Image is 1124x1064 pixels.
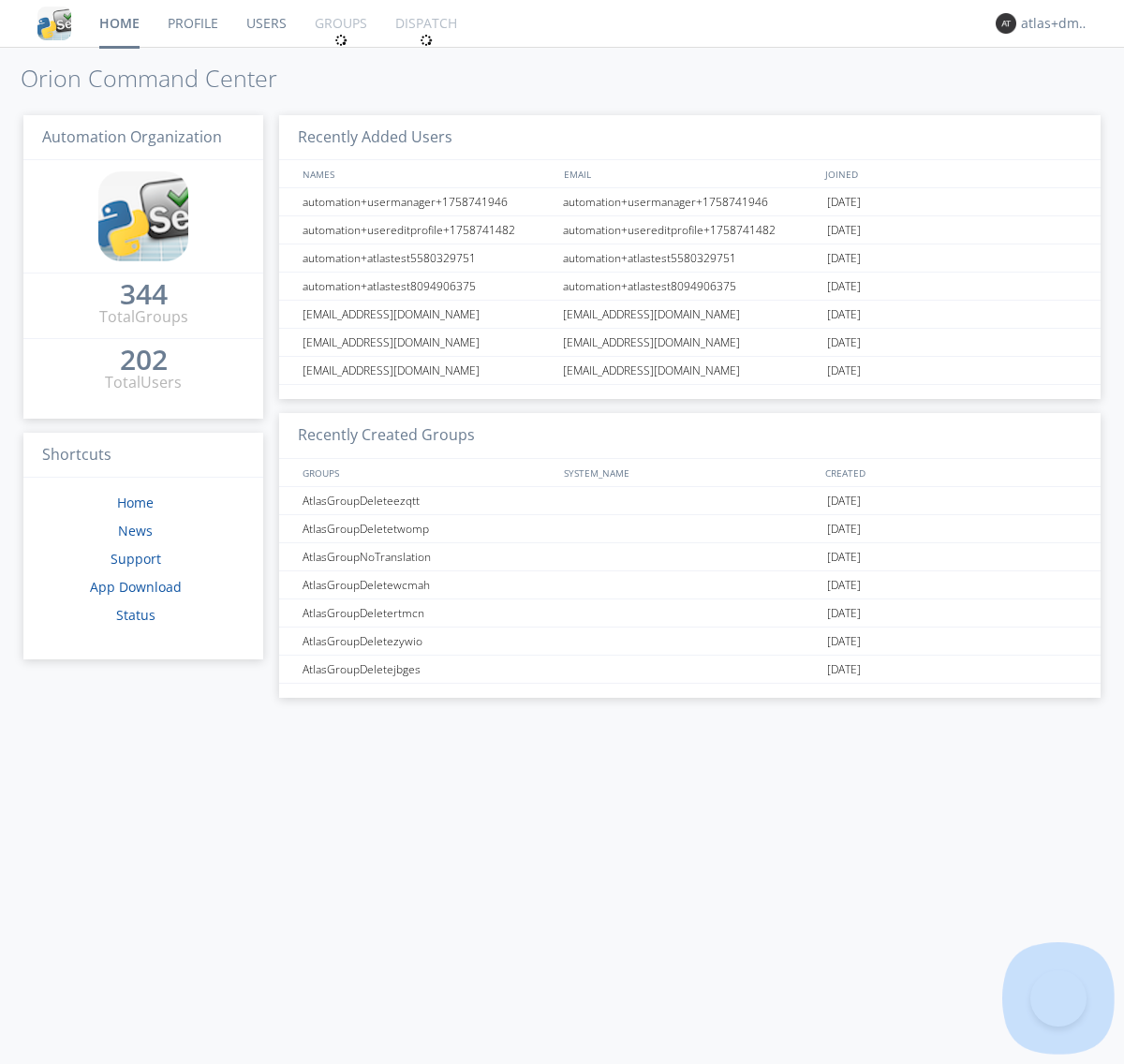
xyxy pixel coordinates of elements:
div: JOINED [821,160,1083,187]
img: cddb5a64eb264b2086981ab96f4c1ba7 [98,171,188,261]
img: 373638.png [996,13,1016,34]
h3: Shortcuts [23,433,263,479]
div: automation+usereditprofile+1758741482 [298,216,557,244]
span: [DATE] [827,216,861,244]
div: atlas+dm+only+lead [1021,14,1091,33]
span: [DATE] [827,487,861,515]
span: [DATE] [827,244,861,273]
span: [DATE] [827,515,861,543]
span: [DATE] [827,628,861,656]
span: [DATE] [827,656,861,684]
div: [EMAIL_ADDRESS][DOMAIN_NAME] [298,329,557,356]
iframe: Toggle Customer Support [1030,970,1087,1027]
div: GROUPS [298,459,555,486]
img: cddb5a64eb264b2086981ab96f4c1ba7 [37,7,71,40]
div: AtlasGroupDeletejbges [298,656,557,683]
span: [DATE] [827,188,861,216]
div: automation+usermanager+1758741946 [298,188,557,215]
a: AtlasGroupDeletertmcn[DATE] [279,599,1101,628]
a: 202 [120,350,168,372]
div: [EMAIL_ADDRESS][DOMAIN_NAME] [298,357,557,384]
div: SYSTEM_NAME [559,459,821,486]
div: 344 [120,285,168,303]
a: automation+atlastest5580329751automation+atlastest5580329751[DATE] [279,244,1101,273]
a: automation+atlastest8094906375automation+atlastest8094906375[DATE] [279,273,1101,301]
div: Total Users [105,372,182,393]
div: [EMAIL_ADDRESS][DOMAIN_NAME] [558,301,822,328]
a: AtlasGroupDeletezywio[DATE] [279,628,1101,656]
a: automation+usermanager+1758741946automation+usermanager+1758741946[DATE] [279,188,1101,216]
div: automation+atlastest8094906375 [558,273,822,300]
div: AtlasGroupDeletetwomp [298,515,557,542]
a: [EMAIL_ADDRESS][DOMAIN_NAME][EMAIL_ADDRESS][DOMAIN_NAME][DATE] [279,301,1101,329]
a: AtlasGroupDeletejbges[DATE] [279,656,1101,684]
span: [DATE] [827,273,861,301]
div: [EMAIL_ADDRESS][DOMAIN_NAME] [558,329,822,356]
div: AtlasGroupDeleteezqtt [298,487,557,514]
img: spin.svg [420,34,433,47]
div: AtlasGroupDeletezywio [298,628,557,655]
span: [DATE] [827,571,861,599]
a: Status [116,606,155,624]
div: automation+atlastest5580329751 [298,244,557,272]
a: App Download [90,578,182,596]
a: AtlasGroupDeletetwomp[DATE] [279,515,1101,543]
div: EMAIL [559,160,821,187]
div: AtlasGroupDeletewcmah [298,571,557,598]
span: [DATE] [827,543,861,571]
div: AtlasGroupNoTranslation [298,543,557,570]
div: CREATED [821,459,1083,486]
a: [EMAIL_ADDRESS][DOMAIN_NAME][EMAIL_ADDRESS][DOMAIN_NAME][DATE] [279,329,1101,357]
div: automation+atlastest5580329751 [558,244,822,272]
a: 344 [120,285,168,306]
img: spin.svg [334,34,348,47]
a: [EMAIL_ADDRESS][DOMAIN_NAME][EMAIL_ADDRESS][DOMAIN_NAME][DATE] [279,357,1101,385]
h3: Recently Created Groups [279,413,1101,459]
a: Support [111,550,161,568]
div: AtlasGroupDeletertmcn [298,599,557,627]
div: Total Groups [99,306,188,328]
h3: Recently Added Users [279,115,1101,161]
a: News [118,522,153,539]
span: [DATE] [827,599,861,628]
div: automation+usermanager+1758741946 [558,188,822,215]
a: automation+usereditprofile+1758741482automation+usereditprofile+1758741482[DATE] [279,216,1101,244]
div: 202 [120,350,168,369]
div: [EMAIL_ADDRESS][DOMAIN_NAME] [298,301,557,328]
a: AtlasGroupNoTranslation[DATE] [279,543,1101,571]
div: NAMES [298,160,555,187]
span: [DATE] [827,329,861,357]
span: [DATE] [827,301,861,329]
div: [EMAIL_ADDRESS][DOMAIN_NAME] [558,357,822,384]
a: AtlasGroupDeleteezqtt[DATE] [279,487,1101,515]
a: Home [117,494,154,511]
div: automation+usereditprofile+1758741482 [558,216,822,244]
div: automation+atlastest8094906375 [298,273,557,300]
span: [DATE] [827,357,861,385]
a: AtlasGroupDeletewcmah[DATE] [279,571,1101,599]
span: Automation Organization [42,126,222,147]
